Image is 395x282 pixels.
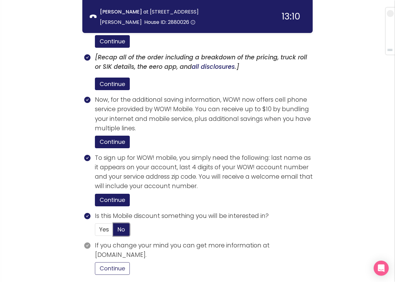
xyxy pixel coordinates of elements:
[144,19,189,26] span: House ID: 2880026
[84,97,91,103] span: check-circle
[84,54,91,61] span: check-circle
[100,8,199,26] span: at [STREET_ADDRESS][PERSON_NAME]
[95,262,130,275] button: Continue
[90,14,96,20] span: phone
[95,194,130,206] button: Continue
[282,12,300,21] div: 13:10
[95,211,313,221] p: Is this Mobile discount something you will be interested in?
[192,62,235,71] a: all disclosures
[95,95,313,133] p: Now, for the additional saving information, WOW! now offers cell phone service provided by WOW! M...
[84,242,91,249] span: check-circle
[84,213,91,219] span: check-circle
[95,136,130,148] button: Continue
[99,225,109,233] span: Yes
[95,241,313,260] p: If you change your mind you can get more information at [DOMAIN_NAME].
[118,225,125,233] span: No
[84,155,91,161] span: check-circle
[95,78,130,90] button: Continue
[100,8,142,15] strong: [PERSON_NAME]
[95,35,130,48] button: Continue
[95,53,307,71] i: [Recap all of the order including a breakdown of the pricing, truck roll or SIK details, the eero...
[95,153,313,191] p: To sign up for WOW! mobile, you simply need the following: last name as it appears on your accoun...
[374,261,389,276] div: Open Intercom Messenger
